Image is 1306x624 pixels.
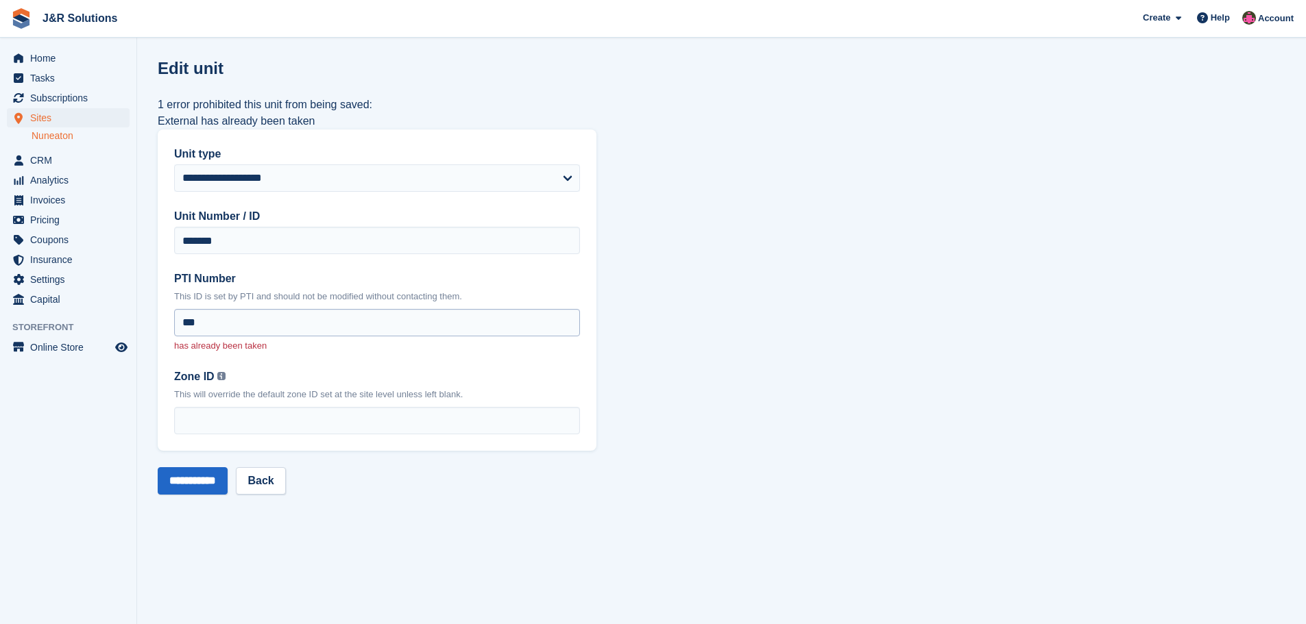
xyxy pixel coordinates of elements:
span: Settings [30,270,112,289]
span: Zone ID [174,371,215,382]
span: Tasks [30,68,112,88]
a: menu [7,338,130,357]
label: Unit type [174,146,580,162]
a: menu [7,171,130,190]
span: Pricing [30,210,112,229]
span: Create [1143,11,1170,25]
label: PTI Number [174,271,580,287]
span: Capital [30,290,112,309]
img: icon-info-grey-7440780725fd019a000dd9b08b2336e03edf1995a4989e88bcd33f0948082b44.svg [217,372,226,380]
li: External has already been taken [158,113,596,129]
span: Online Store [30,338,112,357]
a: menu [7,250,130,269]
span: Help [1211,11,1230,25]
span: Sites [30,108,112,127]
a: Back [236,467,285,495]
p: This ID is set by PTI and should not be modified without contacting them. [174,290,580,303]
span: Invoices [30,190,112,210]
a: menu [7,190,130,210]
span: Coupons [30,230,112,249]
a: menu [7,230,130,249]
a: Preview store [113,339,130,355]
img: stora-icon-8386f47178a22dfd0bd8f6a31ec36ba5ce8667c1dd55bd0f319d3a0aa187defe.svg [11,8,32,29]
label: Unit Number / ID [174,208,580,225]
a: menu [7,108,130,127]
h1: Edit unit [158,59,223,77]
img: Julie Morgan [1242,11,1256,25]
a: menu [7,49,130,68]
a: J&R Solutions [37,7,123,29]
a: menu [7,210,130,229]
p: This will override the default zone ID set at the site level unless left blank. [174,388,580,401]
a: menu [7,151,130,170]
span: Analytics [30,171,112,190]
span: Insurance [30,250,112,269]
p: has already been taken [174,339,580,353]
span: Account [1258,12,1294,25]
span: CRM [30,151,112,170]
a: menu [7,270,130,289]
a: menu [7,68,130,88]
h2: 1 error prohibited this unit from being saved: [158,97,596,113]
span: Subscriptions [30,88,112,108]
span: Storefront [12,321,136,334]
a: menu [7,290,130,309]
span: Home [30,49,112,68]
a: menu [7,88,130,108]
a: Nuneaton [32,129,130,142]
